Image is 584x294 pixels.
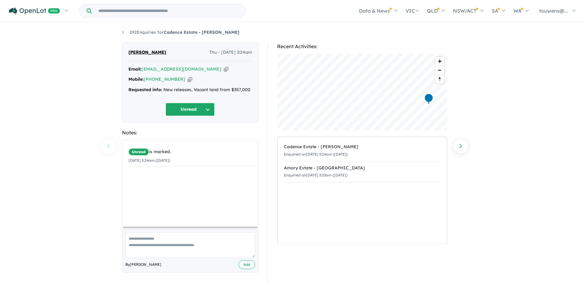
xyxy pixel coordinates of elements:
[284,140,441,161] a: Cadence Estate - [PERSON_NAME]Enquiried on[DATE] 3:24am ([DATE])
[435,57,444,66] button: Zoom in
[128,76,144,82] strong: Mobile:
[166,103,215,116] button: Unread
[128,158,170,163] small: [DATE] 3:24am ([DATE])
[144,76,185,82] a: [PHONE_NUMBER]
[424,93,433,105] div: Map marker
[9,7,60,15] img: Openlot PRO Logo White
[122,129,258,137] div: Notes:
[224,66,228,72] button: Copy
[239,260,255,269] button: Add
[277,42,447,51] div: Recent Activities:
[128,86,252,94] div: New releases, Vacant land from $357,000
[284,173,347,177] small: Enquiried on [DATE] 3:23am ([DATE])
[284,143,441,151] div: Cadence Estate - [PERSON_NAME]
[277,54,447,130] canvas: Map
[164,29,239,35] strong: Cadence Estate - [PERSON_NAME]
[284,164,441,172] div: Amory Estate - [GEOGRAPHIC_DATA]
[128,49,166,56] span: [PERSON_NAME]
[122,29,462,36] nav: breadcrumb
[209,49,252,56] span: Thu - [DATE] 3:24am
[284,152,348,157] small: Enquiried on [DATE] 3:24am ([DATE])
[128,148,257,156] div: is marked.
[142,66,221,72] a: [EMAIL_ADDRESS][DOMAIN_NAME]
[128,148,149,156] span: Unread
[128,87,162,92] strong: Requested info:
[122,29,239,35] a: 192Enquiries forCadence Estate - [PERSON_NAME]
[188,76,192,83] button: Copy
[539,8,568,14] span: touwens@...
[435,75,444,83] button: Reset bearing to north
[93,4,244,17] input: Try estate name, suburb, builder or developer
[125,261,161,268] span: By [PERSON_NAME]
[435,66,444,75] button: Zoom out
[435,75,444,83] span: Reset bearing to north
[284,161,441,183] a: Amory Estate - [GEOGRAPHIC_DATA]Enquiried on[DATE] 3:23am ([DATE])
[128,66,142,72] strong: Email:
